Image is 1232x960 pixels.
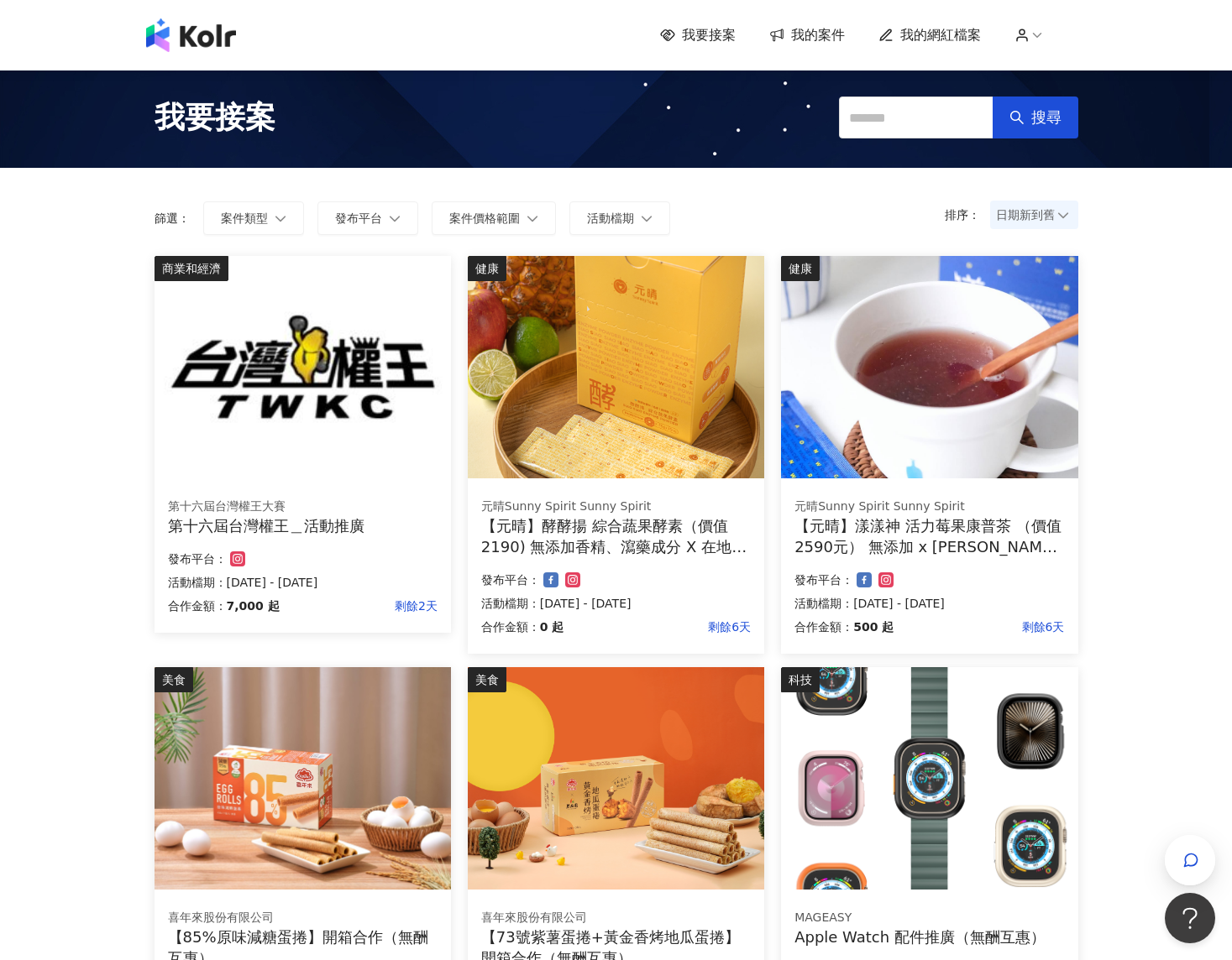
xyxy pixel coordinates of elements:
[468,667,764,890] img: 73號紫薯蛋捲+黃金香烤地瓜蛋捲
[155,256,228,281] div: 商業和經濟
[335,211,382,225] span: 發布平台
[468,256,506,281] div: 健康
[682,26,736,44] span: 我要接案
[87,101,129,112] div: 域名概述
[155,211,190,225] p: 篩選：
[168,572,438,592] p: 活動檔期：[DATE] - [DATE]
[791,26,845,44] span: 我的案件
[1009,110,1025,125] span: search
[47,27,82,40] div: v 4.0.24
[155,667,451,890] img: 85%原味減糖蛋捲
[168,549,227,569] p: 發布平台：
[481,515,751,557] div: 【元晴】酵酵揚 綜合蔬果酵素（價值2190) 無添加香精、瀉藥成分 X 在地小農蔬果萃取 x 營養博士科研
[569,201,670,235] button: 活動檔期
[27,44,40,59] img: website_grey.svg
[168,515,438,536] div: 第十六屆台灣權王＿活動推廣
[449,211,520,225] span: 案件價格範圍
[44,44,105,59] div: 域名: [URL]
[190,101,276,112] div: 关键词（按流量）
[660,26,736,44] a: 我要接案
[481,570,540,590] p: 發布平台：
[794,593,1064,613] p: 活動檔期：[DATE] - [DATE]
[221,211,268,225] span: 案件類型
[878,26,981,44] a: 我的網紅檔案
[900,26,981,44] span: 我的網紅檔案
[481,593,751,613] p: 活動檔期：[DATE] - [DATE]
[587,211,634,225] span: 活動檔期
[894,617,1064,637] p: 剩餘6天
[171,99,185,112] img: tab_keywords_by_traffic_grey.svg
[794,515,1064,557] div: 【元晴】漾漾神 活力莓果康普茶 （價值2590元） 無添加 x [PERSON_NAME]山小葉種紅茶 x 多國專利原料 x 營養博士科研
[1165,893,1215,943] iframe: Help Scout Beacon - Open
[540,617,564,637] p: 0 起
[945,208,990,222] p: 排序：
[203,201,304,235] button: 案件類型
[853,617,894,637] p: 500 起
[993,97,1078,138] button: 搜尋
[769,26,845,44] a: 我的案件
[468,256,764,478] img: 酵酵揚｜綜合蔬果酵素
[146,18,236,52] img: logo
[317,201,418,235] button: 發布平台
[1031,108,1062,127] span: 搜尋
[155,667,193,692] div: 美食
[168,498,438,515] div: 第十六屆台灣權王大賽
[168,910,438,926] div: 喜年來股份有限公司
[155,256,451,478] img: 第十六屆台灣權王
[996,202,1072,227] span: 日期新到舊
[227,596,280,616] p: 7,000 起
[280,596,438,616] p: 剩餘2天
[481,910,751,926] div: 喜年來股份有限公司
[564,617,751,637] p: 剩餘6天
[781,667,1077,890] img: Apple Watch 全系列配件
[481,498,751,515] div: 元晴Sunny Spirit Sunny Spirit
[27,27,40,40] img: logo_orange.svg
[781,256,820,281] div: 健康
[468,667,506,692] div: 美食
[794,570,853,590] p: 發布平台：
[168,596,227,616] p: 合作金額：
[781,256,1077,478] img: 漾漾神｜活力莓果康普茶沖泡粉
[68,99,81,112] img: tab_domain_overview_orange.svg
[432,201,556,235] button: 案件價格範圍
[155,97,275,138] span: 我要接案
[794,926,1064,947] div: Apple Watch 配件推廣（無酬互惠）
[794,910,1064,926] div: MAGEASY
[794,617,853,637] p: 合作金額：
[481,617,540,637] p: 合作金額：
[794,498,1064,515] div: 元晴Sunny Spirit Sunny Spirit
[781,667,820,692] div: 科技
